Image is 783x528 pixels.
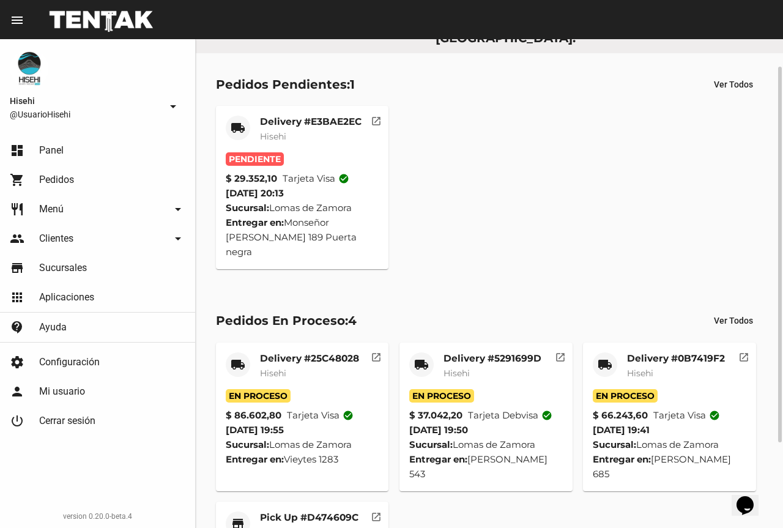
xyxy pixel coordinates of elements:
[226,453,284,465] strong: Entregar en:
[10,49,49,88] img: b10aa081-330c-4927-a74e-08896fa80e0a.jpg
[166,99,180,114] mat-icon: arrow_drop_down
[593,437,746,452] div: Lomas de Zamora
[714,80,753,89] span: Ver Todos
[627,368,653,379] span: Hisehi
[348,313,357,328] span: 4
[10,384,24,399] mat-icon: person
[350,77,355,92] span: 1
[709,410,720,421] mat-icon: check_circle
[10,355,24,370] mat-icon: settings
[409,408,462,423] strong: $ 37.042,20
[10,320,24,335] mat-icon: contact_support
[39,415,95,427] span: Cerrar sesión
[226,202,269,214] strong: Sucursal:
[260,368,286,379] span: Hisehi
[409,453,467,465] strong: Entregar en:
[260,116,362,128] mat-card-title: Delivery #E3BAE2EC
[443,368,470,379] span: Hisehi
[226,437,379,452] div: Lomas de Zamora
[39,262,87,274] span: Sucursales
[39,356,100,368] span: Configuración
[226,201,379,215] div: Lomas de Zamora
[598,357,612,372] mat-icon: local_shipping
[10,231,24,246] mat-icon: people
[39,203,64,215] span: Menú
[738,350,749,361] mat-icon: open_in_new
[443,352,541,365] mat-card-title: Delivery #5291699D
[226,215,379,259] div: Monseñor [PERSON_NAME] 189 Puerta negra
[171,231,185,246] mat-icon: arrow_drop_down
[226,439,269,450] strong: Sucursal:
[371,350,382,361] mat-icon: open_in_new
[732,479,771,516] iframe: chat widget
[226,389,291,403] span: En Proceso
[226,452,379,467] div: Vieytes 1283
[371,114,382,125] mat-icon: open_in_new
[468,408,552,423] span: Tarjeta debvisa
[10,108,161,121] span: @UsuarioHisehi
[39,232,73,245] span: Clientes
[10,13,24,28] mat-icon: menu
[409,389,474,403] span: En Proceso
[171,202,185,217] mat-icon: arrow_drop_down
[555,350,566,361] mat-icon: open_in_new
[10,94,161,108] span: Hisehi
[226,424,284,436] span: [DATE] 19:55
[39,174,74,186] span: Pedidos
[10,261,24,275] mat-icon: store
[283,171,349,186] span: Tarjeta visa
[409,437,563,452] div: Lomas de Zamora
[10,290,24,305] mat-icon: apps
[10,173,24,187] mat-icon: shopping_cart
[39,321,67,333] span: Ayuda
[231,357,245,372] mat-icon: local_shipping
[226,187,284,199] span: [DATE] 20:13
[371,510,382,521] mat-icon: open_in_new
[593,389,658,403] span: En Proceso
[287,408,354,423] span: Tarjeta visa
[593,424,650,436] span: [DATE] 19:41
[593,453,651,465] strong: Entregar en:
[226,171,277,186] strong: $ 29.352,10
[704,73,763,95] button: Ver Todos
[39,385,85,398] span: Mi usuario
[260,131,286,142] span: Hisehi
[593,408,648,423] strong: $ 66.243,60
[260,352,359,365] mat-card-title: Delivery #25C48028
[231,121,245,135] mat-icon: local_shipping
[627,352,725,365] mat-card-title: Delivery #0B7419F2
[260,511,358,524] mat-card-title: Pick Up #D474609C
[216,311,357,330] div: Pedidos En Proceso:
[10,202,24,217] mat-icon: restaurant
[226,217,284,228] strong: Entregar en:
[409,452,563,482] div: [PERSON_NAME] 543
[541,410,552,421] mat-icon: check_circle
[10,510,185,522] div: version 0.20.0-beta.4
[39,291,94,303] span: Aplicaciones
[593,452,746,482] div: [PERSON_NAME] 685
[226,408,281,423] strong: $ 86.602,80
[338,173,349,184] mat-icon: check_circle
[409,424,468,436] span: [DATE] 19:50
[226,152,284,166] span: Pendiente
[653,408,720,423] span: Tarjeta visa
[10,414,24,428] mat-icon: power_settings_new
[704,310,763,332] button: Ver Todos
[39,144,64,157] span: Panel
[10,143,24,158] mat-icon: dashboard
[409,439,453,450] strong: Sucursal:
[414,357,429,372] mat-icon: local_shipping
[714,316,753,325] span: Ver Todos
[343,410,354,421] mat-icon: check_circle
[216,75,355,94] div: Pedidos Pendientes:
[593,439,636,450] strong: Sucursal:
